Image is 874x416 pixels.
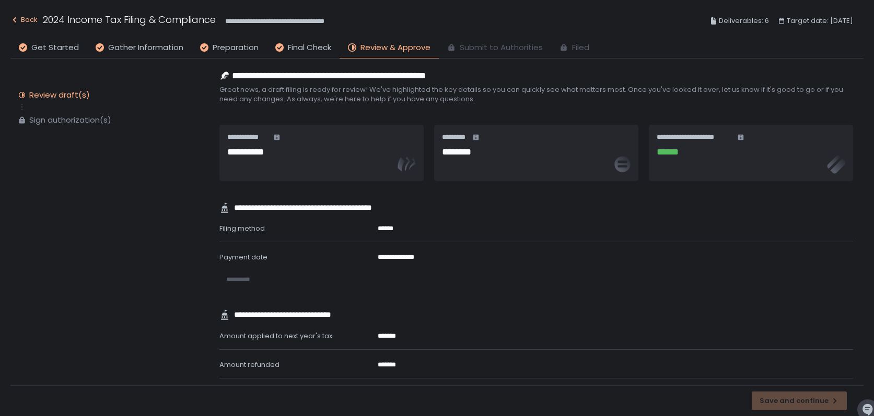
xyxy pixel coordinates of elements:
span: Payment date [219,252,267,262]
span: Preparation [213,42,259,54]
button: Back [10,13,38,30]
div: Review draft(s) [29,90,90,100]
span: Amount applied to next year's tax [219,331,332,341]
span: Filing method [219,223,265,233]
span: Target date: [DATE] [787,15,853,27]
div: Back [10,14,38,26]
span: Amount refunded [219,360,279,370]
span: Get Started [31,42,79,54]
span: Final Check [288,42,331,54]
span: Review & Approve [360,42,430,54]
h1: 2024 Income Tax Filing & Compliance [43,13,216,27]
span: Deliverables: 6 [719,15,769,27]
div: Sign authorization(s) [29,115,111,125]
span: Great news, a draft filing is ready for review! We've highlighted the key details so you can quic... [219,85,853,104]
span: Submit to Authorities [460,42,543,54]
span: Filed [572,42,589,54]
span: Gather Information [108,42,183,54]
